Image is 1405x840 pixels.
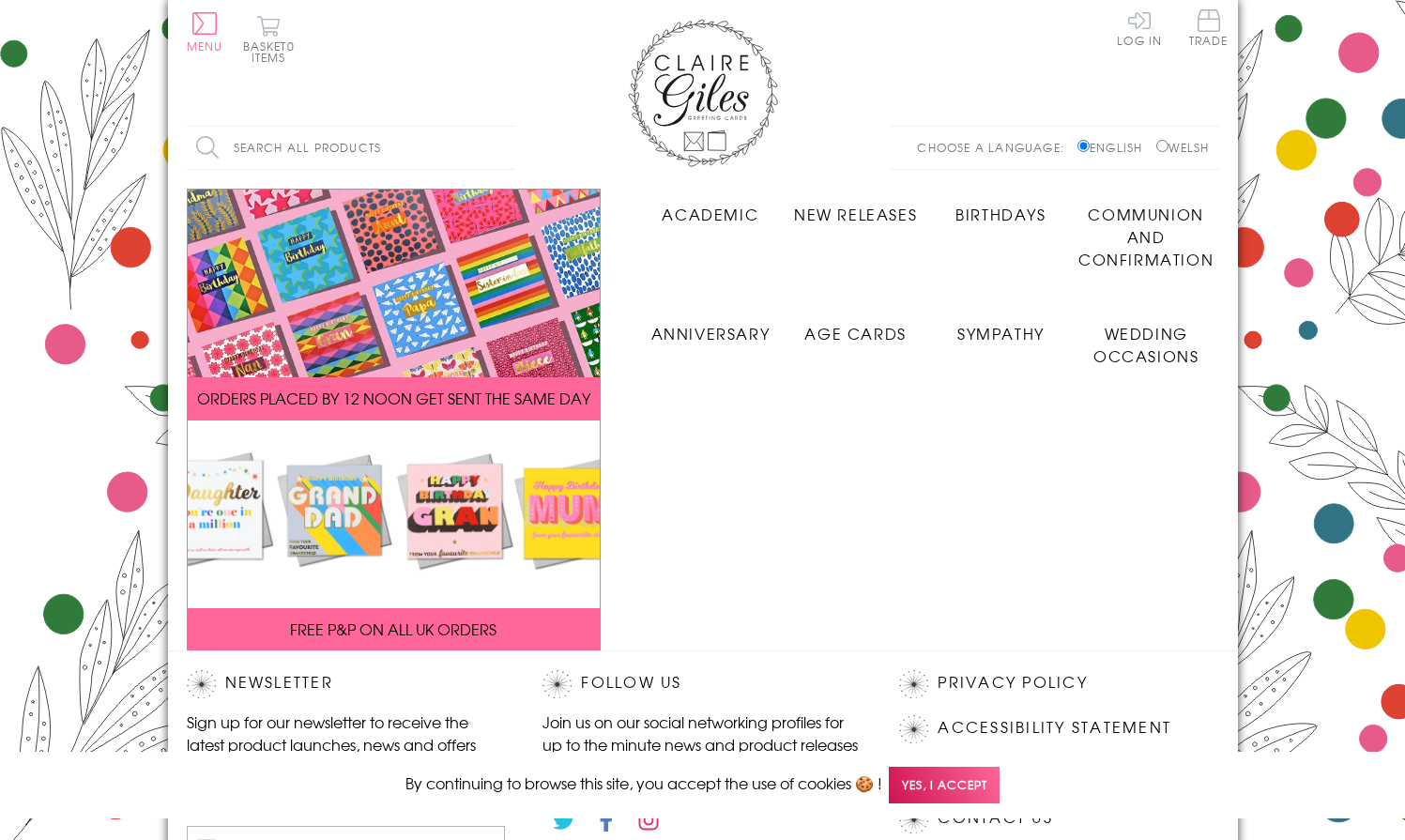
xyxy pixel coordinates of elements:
[1077,139,1152,156] label: English
[957,322,1045,344] span: Sympathy
[1093,322,1199,367] span: Wedding Occasions
[1074,189,1219,270] a: Communion and Confirmation
[938,715,1171,741] a: Accessibility Statement
[290,618,496,640] span: FREE P&P ON ALL UK ORDERS
[187,127,515,169] input: Search all products
[938,670,1087,695] a: Privacy Policy
[1156,139,1210,156] label: Welsh
[783,308,928,344] a: Age Cards
[1156,140,1168,152] input: Welsh
[1077,140,1090,152] input: English
[783,189,928,225] a: New Releases
[889,767,1000,803] span: Yes, I accept
[928,189,1074,225] a: Birthdays
[197,387,590,409] span: ORDERS PLACED BY 12 NOON GET SENT THE SAME DAY
[955,203,1046,225] span: Birthdays
[542,670,862,698] h2: Follow Us
[804,322,906,344] span: Age Cards
[794,203,917,225] span: New Releases
[917,139,1074,156] p: Choose a language:
[638,308,784,344] a: Anniversary
[187,38,223,54] span: Menu
[638,189,784,225] a: Academic
[1078,203,1214,270] span: Communion and Confirmation
[243,15,295,63] button: Basket0 items
[1189,9,1229,46] span: Trade
[662,203,758,225] span: Academic
[1074,308,1219,367] a: Wedding Occasions
[496,127,515,169] input: Search
[187,670,506,698] h2: Newsletter
[938,805,1052,831] a: Contact Us
[542,710,862,778] p: Join us on our social networking profiles for up to the minute news and product releases the mome...
[187,710,506,778] p: Sign up for our newsletter to receive the latest product launches, news and offers directly to yo...
[1189,9,1229,50] a: Trade
[928,308,1074,344] a: Sympathy
[187,12,223,52] button: Menu
[628,19,778,167] img: Claire Giles Greetings Cards
[252,38,295,66] span: 0 items
[1117,9,1162,46] a: Log In
[651,322,771,344] span: Anniversary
